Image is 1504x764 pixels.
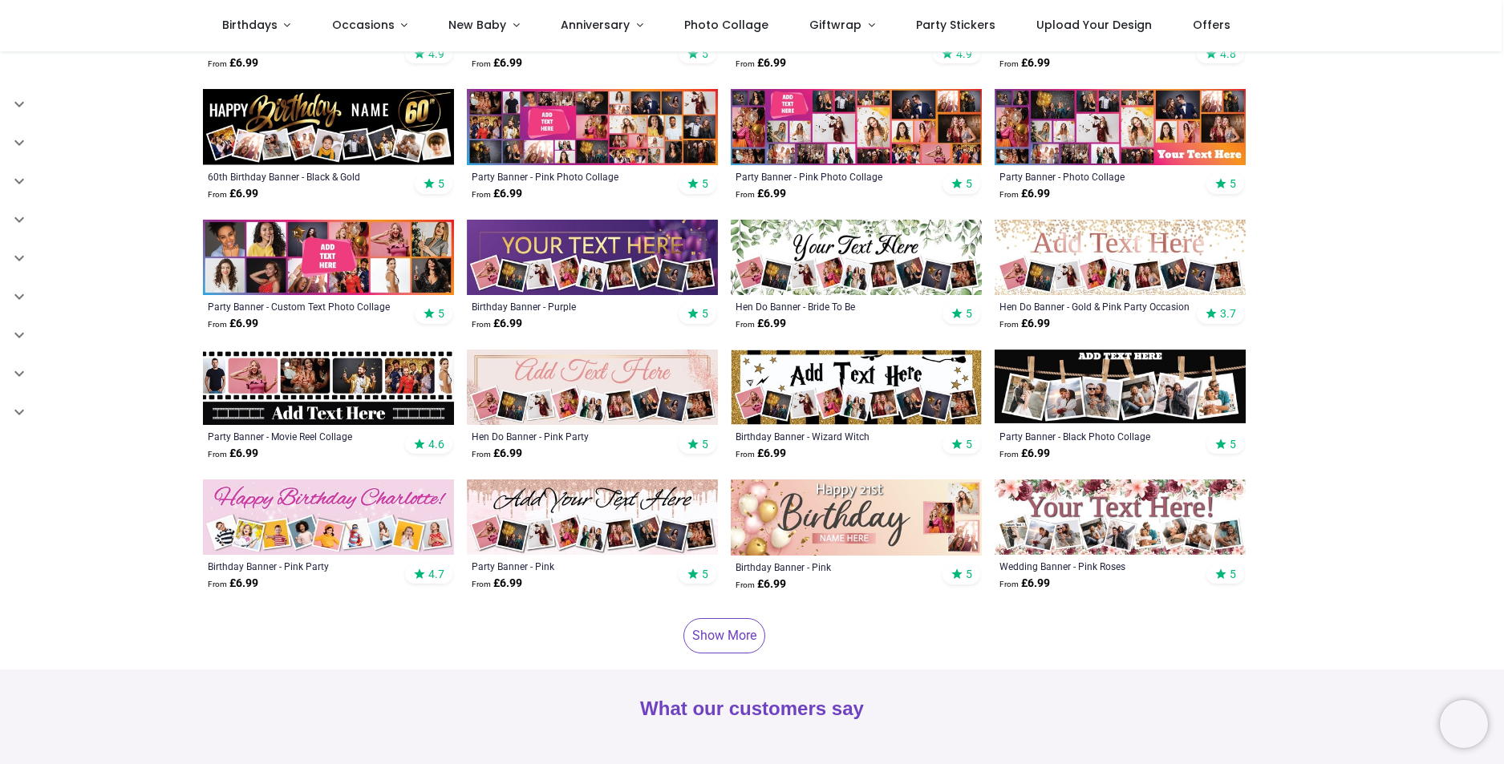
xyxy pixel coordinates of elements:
a: Birthday Banner - Pink [736,560,929,573]
span: 4.8 [1220,46,1236,61]
img: Personalised Party Banner - Pink - Custom Text & 9 Photo Upload [467,479,718,555]
span: Anniversary [561,17,630,33]
span: 5 [966,306,972,321]
span: From [208,450,227,459]
span: 4.9 [956,46,972,61]
div: Party Banner - Movie Reel Collage [208,430,401,443]
span: 5 [966,437,972,451]
strong: £ 6.99 [472,316,522,332]
img: Personalised Happy Birthday Banner - Pink Party - 9 Photo Upload [203,479,454,555]
span: 5 [1230,567,1236,581]
span: From [999,450,1019,459]
span: 5 [702,46,708,61]
span: From [999,580,1019,588]
div: Birthday Banner - Purple [472,300,665,313]
a: Hen Do Banner - Gold & Pink Party Occasion [999,300,1193,313]
img: Hen Do Banner - Pink Party - Custom Text & 9 Photo Upload [467,350,718,425]
div: Party Banner - Pink Photo Collage [736,170,929,183]
img: Personalised Hen Do Banner - Bride To Be - 9 Photo Upload [731,220,982,295]
span: 5 [702,437,708,451]
span: From [472,59,491,68]
span: From [472,320,491,329]
span: Offers [1193,17,1230,33]
span: From [208,320,227,329]
img: Personalised Party Banner - Pink Photo Collage - Custom Text & 25 Photo Upload [731,89,982,164]
span: From [736,190,755,199]
strong: £ 6.99 [999,186,1050,202]
a: Wedding Banner - Pink Roses [999,560,1193,572]
strong: £ 6.99 [472,55,522,71]
div: Party Banner - Pink [472,560,665,572]
span: From [472,450,491,459]
a: Party Banner - Custom Text Photo Collage [208,300,401,313]
span: Photo Collage [684,17,768,33]
span: 4.7 [428,567,444,581]
strong: £ 6.99 [736,576,786,592]
span: 5 [702,567,708,581]
img: Personalised Happy Birthday Banner - Purple - 9 Photo Upload [467,220,718,295]
span: 5 [966,567,972,581]
span: 4.6 [428,437,444,451]
strong: £ 6.99 [472,186,522,202]
span: 5 [702,176,708,191]
strong: £ 6.99 [999,55,1050,71]
h2: What our customers say [203,695,1302,722]
span: From [736,320,755,329]
img: Personalised Party Banner - Movie Reel Collage - 6 Photo Upload [203,350,454,425]
span: New Baby [448,17,506,33]
span: 5 [1230,437,1236,451]
span: 5 [438,306,444,321]
a: Birthday Banner - Wizard Witch [736,430,929,443]
a: Party Banner - Black Photo Collage [999,430,1193,443]
img: Personalised Party Banner - Pink Photo Collage - Add Text & 30 Photo Upload [467,89,718,164]
span: From [999,59,1019,68]
strong: £ 6.99 [208,186,258,202]
span: From [208,580,227,588]
span: From [736,450,755,459]
strong: £ 6.99 [208,316,258,332]
span: 5 [1230,176,1236,191]
img: Personalised Happy 60th Birthday Banner - Black & Gold - Custom Name & 9 Photo Upload [203,89,454,164]
a: Birthday Banner - Pink Party [208,560,401,572]
strong: £ 6.99 [999,316,1050,332]
strong: £ 6.99 [472,446,522,462]
a: Hen Do Banner - Pink Party [472,430,665,443]
span: Upload Your Design [1036,17,1152,33]
a: 60th Birthday Banner - Black & Gold [208,170,401,183]
strong: £ 6.99 [472,576,522,592]
span: 3.7 [1220,306,1236,321]
span: Giftwrap [809,17,861,33]
span: Occasions [332,17,395,33]
strong: £ 6.99 [999,446,1050,462]
span: Birthdays [222,17,278,33]
strong: £ 6.99 [208,446,258,462]
strong: £ 6.99 [208,576,258,592]
strong: £ 6.99 [736,55,786,71]
span: From [208,59,227,68]
strong: £ 6.99 [736,186,786,202]
strong: £ 6.99 [736,446,786,462]
a: Party Banner - Pink Photo Collage [472,170,665,183]
span: From [472,580,491,588]
span: Party Stickers [916,17,995,33]
a: Party Banner - Photo Collage [999,170,1193,183]
span: From [999,190,1019,199]
img: Personalised Wedding Banner - Pink Roses - Custom Text & 9 Photo Upload [995,479,1246,555]
span: 5 [438,176,444,191]
img: Personalised Hen Do Banner - Gold & Pink Party Occasion - 9 Photo Upload [995,220,1246,295]
a: Hen Do Banner - Bride To Be [736,300,929,313]
span: From [736,580,755,589]
span: From [472,190,491,199]
strong: £ 6.99 [999,576,1050,592]
span: From [999,320,1019,329]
